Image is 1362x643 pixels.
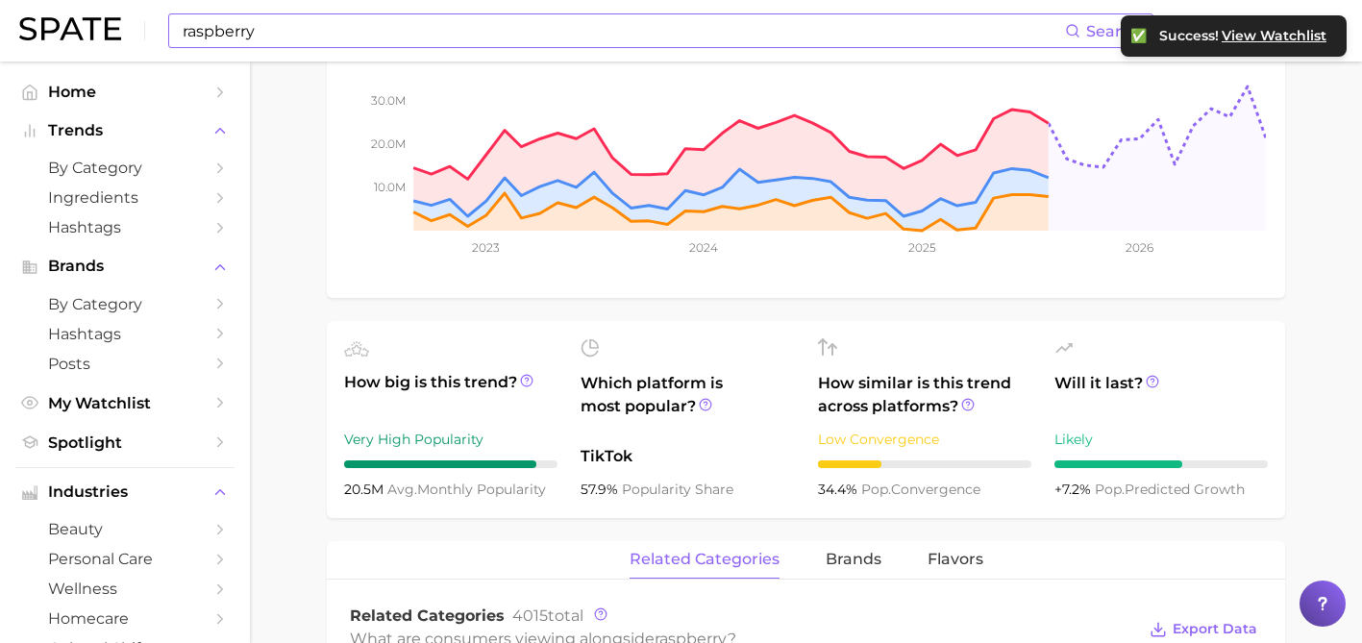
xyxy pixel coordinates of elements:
[1130,27,1150,44] div: ✅
[15,116,235,145] button: Trends
[1126,240,1153,255] tspan: 2026
[15,319,235,349] a: Hashtags
[1095,481,1125,498] abbr: popularity index
[15,289,235,319] a: by Category
[1221,27,1327,45] button: View Watchlist
[344,460,557,468] div: 9 / 10
[48,83,202,101] span: Home
[861,481,891,498] abbr: popularity index
[861,481,980,498] span: convergence
[928,551,983,568] span: Flavors
[15,183,235,212] a: Ingredients
[1159,27,1327,45] div: Success!
[48,550,202,568] span: personal care
[15,349,235,379] a: Posts
[581,445,794,468] span: TikTok
[1173,621,1257,637] span: Export Data
[181,14,1065,47] input: Search here for a brand, industry, or ingredient
[472,240,500,255] tspan: 2023
[15,77,235,107] a: Home
[19,17,121,40] img: SPATE
[818,460,1031,468] div: 3 / 10
[1222,28,1326,44] span: View Watchlist
[15,388,235,418] a: My Watchlist
[48,433,202,452] span: Spotlight
[1054,460,1268,468] div: 6 / 10
[48,218,202,236] span: Hashtags
[48,355,202,373] span: Posts
[344,481,387,498] span: 20.5m
[581,481,622,498] span: 57.9%
[15,252,235,281] button: Brands
[908,240,936,255] tspan: 2025
[48,295,202,313] span: by Category
[512,606,583,625] span: total
[48,188,202,207] span: Ingredients
[15,574,235,604] a: wellness
[15,544,235,574] a: personal care
[826,551,881,568] span: brands
[387,481,417,498] abbr: average
[48,122,202,139] span: Trends
[48,520,202,538] span: beauty
[1145,616,1262,643] button: Export Data
[344,371,557,418] span: How big is this trend?
[48,483,202,501] span: Industries
[512,606,548,625] span: 4015
[15,478,235,507] button: Industries
[15,428,235,458] a: Spotlight
[15,514,235,544] a: beauty
[1054,372,1268,418] span: Will it last?
[1054,428,1268,451] div: Likely
[1086,22,1141,40] span: Search
[689,240,718,255] tspan: 2024
[344,428,557,451] div: Very High Popularity
[630,551,780,568] span: related categories
[48,609,202,628] span: homecare
[818,481,861,498] span: 34.4%
[15,604,235,633] a: homecare
[350,606,505,625] span: Related Categories
[48,258,202,275] span: Brands
[1054,481,1095,498] span: +7.2%
[48,580,202,598] span: wellness
[15,212,235,242] a: Hashtags
[387,481,546,498] span: monthly popularity
[581,372,794,435] span: Which platform is most popular?
[1095,481,1245,498] span: predicted growth
[818,372,1031,418] span: How similar is this trend across platforms?
[15,153,235,183] a: by Category
[48,325,202,343] span: Hashtags
[622,481,733,498] span: popularity share
[48,394,202,412] span: My Watchlist
[48,159,202,177] span: by Category
[818,428,1031,451] div: Low Convergence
